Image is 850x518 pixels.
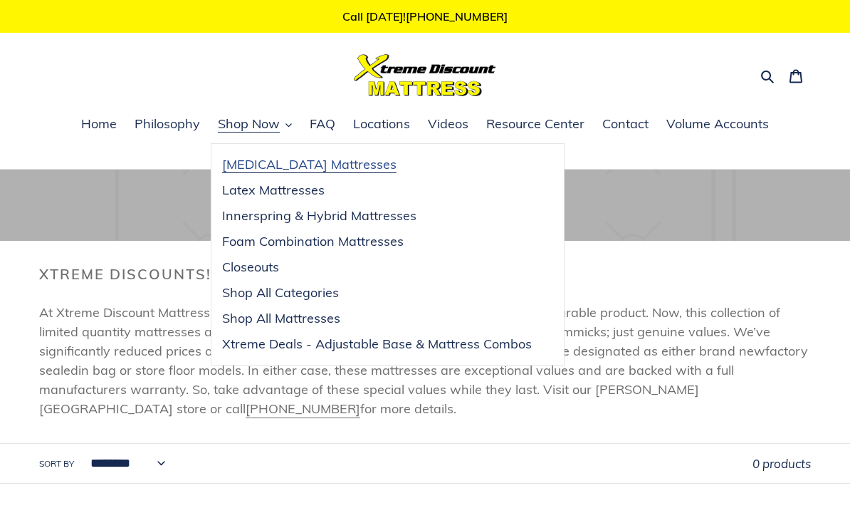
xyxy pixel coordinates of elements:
[39,303,811,418] p: At Xtreme Discount Mattress, our everyday price is 1/2 to 1/3 of the competition's comparable pro...
[303,114,342,135] a: FAQ
[74,114,124,135] a: Home
[486,115,584,133] span: Resource Center
[222,207,416,224] span: Innerspring & Hybrid Mattresses
[39,343,808,378] span: factory sealed
[222,156,397,173] span: [MEDICAL_DATA] Mattresses
[479,114,592,135] a: Resource Center
[222,336,532,353] span: Xtreme Deals - Adjustable Base & Mattress Combos
[595,114,656,135] a: Contact
[666,115,769,133] span: Volume Accounts
[222,233,404,250] span: Foam Combination Mattresses
[353,115,410,133] span: Locations
[81,115,117,133] span: Home
[135,115,200,133] span: Philosophy
[39,266,811,283] h2: Xtreme Discounts!
[428,115,468,133] span: Videos
[211,114,299,135] button: Shop Now
[222,284,339,301] span: Shop All Categories
[211,203,542,229] a: Innerspring & Hybrid Mattresses
[211,177,542,203] a: Latex Mattresses
[421,114,476,135] a: Videos
[752,456,811,471] span: 0 products
[222,259,279,276] span: Closeouts
[659,114,776,135] a: Volume Accounts
[211,254,542,280] a: Closeouts
[222,182,325,199] span: Latex Mattresses
[218,115,280,133] span: Shop Now
[246,400,360,418] a: [PHONE_NUMBER]
[211,280,542,306] a: Shop All Categories
[222,310,340,327] span: Shop All Mattresses
[211,229,542,254] a: Foam Combination Mattresses
[39,457,74,470] label: Sort by
[406,9,508,24] a: [PHONE_NUMBER]
[602,115,649,133] span: Contact
[211,152,542,177] a: [MEDICAL_DATA] Mattresses
[211,306,542,331] a: Shop All Mattresses
[354,54,496,96] img: Xtreme Discount Mattress
[211,331,542,357] a: Xtreme Deals - Adjustable Base & Mattress Combos
[310,115,335,133] span: FAQ
[127,114,207,135] a: Philosophy
[346,114,417,135] a: Locations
